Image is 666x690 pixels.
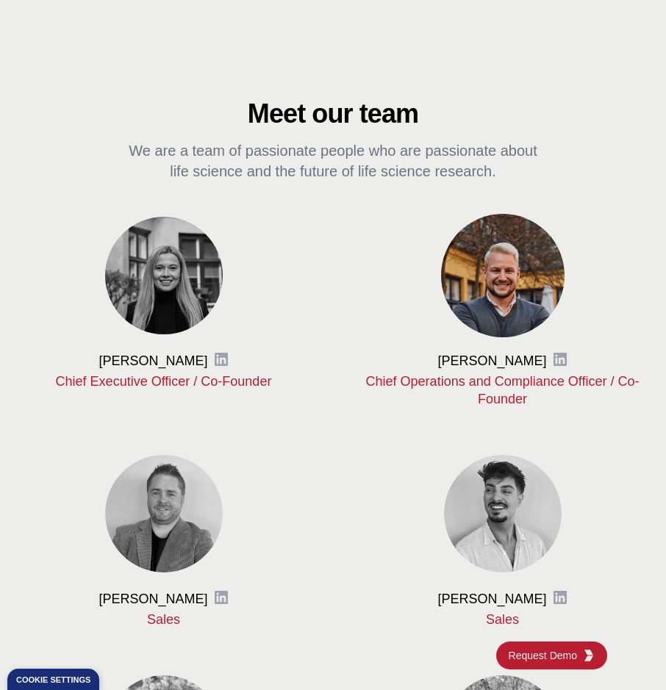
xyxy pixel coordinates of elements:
p: Chief Executive Officer / Co-Founder [18,373,309,390]
img: Martin Grady [105,455,223,572]
div: Cookie settings [16,676,90,684]
p: Sales [357,611,648,628]
p: We are a team of passionate people who are passionate about life science and the future of life s... [121,140,545,182]
img: KGG [583,650,595,661]
h2: Meet our team [121,99,545,129]
iframe: Chat Widget [592,619,666,690]
p: Chief Operations and Compliance Officer / Co-Founder [357,373,648,408]
a: Request DemoKGG [496,642,607,669]
h3: [PERSON_NAME] [99,352,207,370]
h3: [PERSON_NAME] [99,590,207,608]
p: Sales [18,611,309,628]
h3: [PERSON_NAME] [437,352,546,370]
h3: [PERSON_NAME] [437,590,546,608]
div: Chat-widget [592,619,666,690]
span: Request Demo [509,648,583,663]
img: Barney Vajda [441,214,565,337]
img: Viktoriya Vasilenko [105,217,223,334]
img: Raffaele Martucci [444,455,562,572]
